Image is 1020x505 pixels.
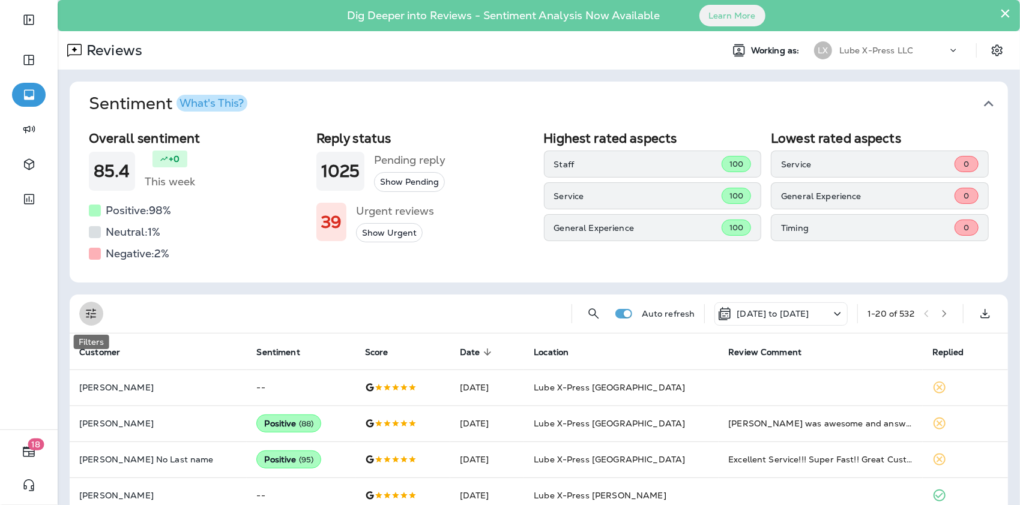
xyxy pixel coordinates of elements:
[79,491,237,500] p: [PERSON_NAME]
[544,131,762,146] h2: Highest rated aspects
[751,46,802,56] span: Working as:
[534,490,666,501] span: Lube X-Press [PERSON_NAME]
[582,302,606,326] button: Search Reviews
[1000,4,1011,23] button: Close
[256,450,321,468] div: Positive
[450,441,524,477] td: [DATE]
[729,191,743,201] span: 100
[79,347,120,357] span: Customer
[534,418,685,429] span: Lube X-Press [GEOGRAPHIC_DATA]
[89,131,307,146] h2: Overall sentiment
[12,8,46,32] button: Expand Sidebar
[299,419,314,429] span: ( 88 )
[106,201,171,220] h5: Positive: 98 %
[299,455,314,465] span: ( 95 )
[365,347,404,357] span: Score
[986,40,1008,61] button: Settings
[534,347,569,357] span: Location
[781,160,955,169] p: Service
[839,46,913,55] p: Lube X-Press LLC
[460,347,496,357] span: Date
[450,369,524,405] td: [DATE]
[868,309,914,318] div: 1 - 20 of 532
[814,41,832,59] div: LX
[534,347,584,357] span: Location
[932,347,979,357] span: Replied
[534,454,685,465] span: Lube X-Press [GEOGRAPHIC_DATA]
[932,347,964,357] span: Replied
[79,302,103,326] button: Filters
[365,347,388,357] span: Score
[79,383,237,392] p: [PERSON_NAME]
[781,223,955,233] p: Timing
[728,417,913,429] div: Carlos was awesome and answered all questions and made sure we had everything we needed.
[94,161,130,181] h1: 85.4
[728,453,913,465] div: Excellent Service!!! Super Fast!! Great Customer Service!!! Thank you Jack Mitchell and staff😊😊😊😊
[534,382,685,393] span: Lube X-Press [GEOGRAPHIC_DATA]
[450,405,524,441] td: [DATE]
[145,172,195,191] h5: This week
[70,126,1008,282] div: SentimentWhat's This?
[89,94,247,114] h1: Sentiment
[28,438,44,450] span: 18
[460,347,480,357] span: Date
[79,455,237,464] p: [PERSON_NAME] No Last name
[106,244,169,263] h5: Negative: 2 %
[554,191,722,201] p: Service
[316,131,534,146] h2: Reply status
[106,223,160,242] h5: Neutral: 1 %
[554,160,722,169] p: Staff
[313,14,695,17] p: Dig Deeper into Reviews - Sentiment Analysis Now Available
[321,161,360,181] h1: 1025
[74,335,109,349] div: Filters
[82,41,142,59] p: Reviews
[356,202,434,221] h5: Urgent reviews
[554,223,722,233] p: General Experience
[321,212,342,232] h1: 39
[356,223,423,243] button: Show Urgent
[781,191,955,201] p: General Experience
[12,440,46,464] button: 18
[729,159,743,169] span: 100
[79,347,136,357] span: Customer
[964,223,969,233] span: 0
[374,151,445,170] h5: Pending reply
[728,347,801,357] span: Review Comment
[771,131,989,146] h2: Lowest rated aspects
[256,414,321,432] div: Positive
[728,347,817,357] span: Review Comment
[256,347,300,357] span: Sentiment
[79,419,237,428] p: [PERSON_NAME]
[256,347,315,357] span: Sentiment
[177,95,247,112] button: What's This?
[169,153,180,165] p: +0
[247,369,355,405] td: --
[729,223,743,233] span: 100
[374,172,445,192] button: Show Pending
[180,98,244,109] div: What's This?
[964,191,969,201] span: 0
[737,309,809,318] p: [DATE] to [DATE]
[964,159,969,169] span: 0
[79,82,1018,126] button: SentimentWhat's This?
[642,309,695,318] p: Auto refresh
[973,302,997,326] button: Export as CSV
[699,5,765,26] button: Learn More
